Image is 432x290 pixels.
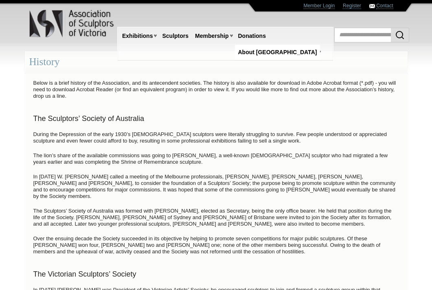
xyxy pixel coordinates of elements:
a: Exhibitions [119,29,156,44]
a: Contact [376,3,393,9]
span: The Sculptors’ Society of Australia [33,114,144,123]
span: The Victorian Sculptors’ Society [33,270,136,278]
p: Below is a brief history of the Association, and its antecendent societies. The history is also a... [29,78,403,101]
p: In [DATE] W. [PERSON_NAME] called a meeting of the Melbourne professionals, [PERSON_NAME], [PERSO... [29,171,403,202]
a: Sculptors [159,29,192,44]
p: The lion’s share of the available commissions was going to [PERSON_NAME], a well-known [DEMOGRAPH... [29,150,403,167]
a: Member Login [303,3,335,9]
a: About [GEOGRAPHIC_DATA] [235,45,320,60]
a: Donations [235,29,269,44]
p: During the Depression of the early 1930’s [DEMOGRAPHIC_DATA] sculptors were literally struggling ... [29,129,403,146]
p: The Sculptors’ Society of Australia was formed with [PERSON_NAME], elected as Secretary, being th... [29,206,403,229]
img: logo.png [29,8,116,39]
img: Search [395,30,405,40]
div: History [25,51,408,73]
img: Contact ASV [369,4,375,8]
p: Over the ensuing decade the Society succeeded in its objective by helping to promote seven compet... [29,233,403,257]
a: Register [343,3,361,9]
a: Membership [192,29,232,44]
